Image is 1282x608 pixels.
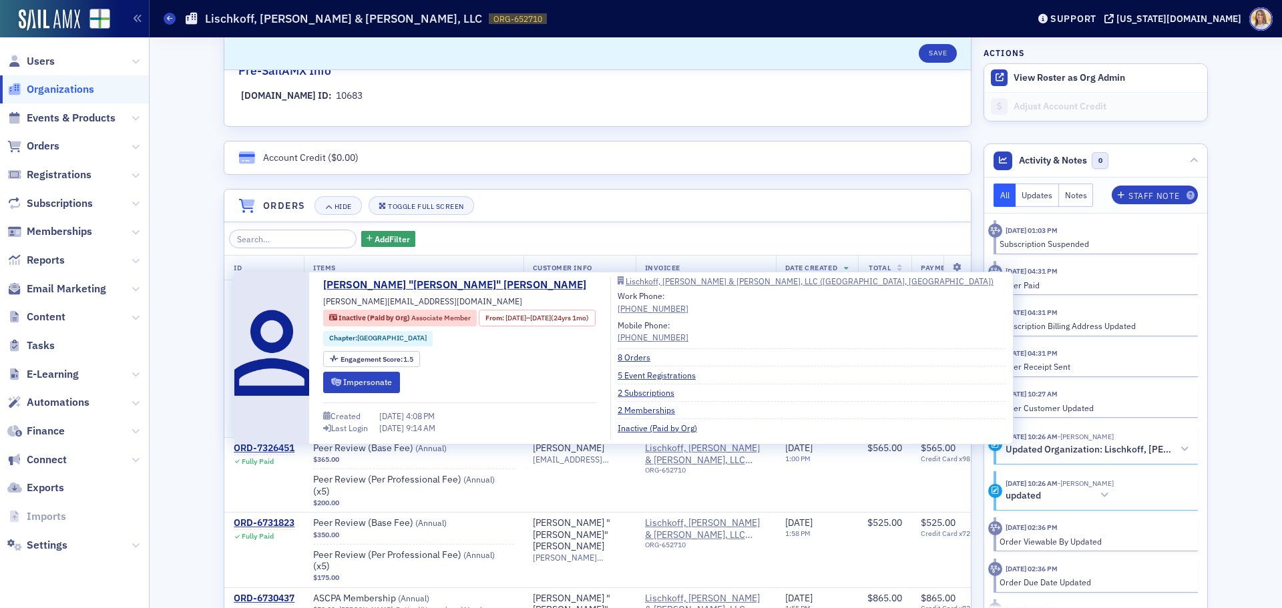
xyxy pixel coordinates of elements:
[1006,564,1058,573] time: 5/1/2025 02:36 PM
[375,233,410,245] span: Add Filter
[618,331,688,343] a: [PHONE_NUMBER]
[313,549,495,573] a: Peer Review (Per Professional Fee) (Annual)(x5)
[331,151,355,164] span: $0.00
[1006,348,1058,358] time: 7/30/2025 04:31 PM
[463,549,495,560] span: ( Annual )
[785,529,811,538] time: 1:58 PM
[626,278,994,285] div: Lischkoff, [PERSON_NAME] & [PERSON_NAME], LLC ([GEOGRAPHIC_DATA], [GEOGRAPHIC_DATA])
[323,295,522,307] span: [PERSON_NAME][EMAIL_ADDRESS][DOMAIN_NAME]
[7,82,94,97] a: Organizations
[618,422,707,434] a: Inactive (Paid by Org)
[1006,432,1058,441] time: 7/1/2025 10:26 AM
[618,290,688,314] div: Work Phone:
[645,517,767,554] span: Lischkoff, Pitts & Wiseman, LLC (Birmingham, AL)
[27,224,92,239] span: Memberships
[323,277,596,293] a: [PERSON_NAME] "[PERSON_NAME]" [PERSON_NAME]
[1058,479,1114,488] span: Raegen Nuffer
[1112,186,1198,204] button: Staff Note
[867,442,902,454] span: $565.00
[234,517,294,529] a: ORD-6731823
[1116,13,1241,25] div: [US_STATE][DOMAIN_NAME]
[1006,442,1189,457] button: Updated Organization: Lischkoff, [PERSON_NAME] & [PERSON_NAME], LLC ([GEOGRAPHIC_DATA], [GEOGRAPH...
[241,89,331,103] div: [DOMAIN_NAME] ID:
[314,196,361,215] button: Hide
[493,13,542,25] span: ORG-652710
[7,424,65,438] a: Finance
[618,351,660,363] a: 8 Orders
[867,517,902,529] span: $525.00
[7,452,67,467] a: Connect
[7,54,55,69] a: Users
[313,442,481,454] a: Peer Review (Base Fee) (Annual)
[27,367,79,382] span: E-Learning
[27,424,65,438] span: Finance
[1014,101,1201,113] div: Adjust Account Credit
[984,47,1025,59] h4: Actions
[313,474,495,497] a: Peer Review (Per Professional Fee) (Annual)(x5)
[379,422,406,433] span: [DATE]
[27,253,65,268] span: Reports
[313,455,339,464] span: $365.00
[329,333,427,344] a: Chapter:[GEOGRAPHIC_DATA]
[1006,523,1058,532] time: 5/1/2025 02:36 PM
[313,474,495,486] span: Peer Review (Per Professional Fee)
[323,351,420,368] div: Engagement Score: 1.5
[1000,402,1189,414] div: Order Customer Updated
[1019,154,1087,168] span: Activity & Notes
[533,263,592,272] span: Customer Info
[27,509,66,524] span: Imports
[27,196,93,211] span: Subscriptions
[7,367,79,382] a: E-Learning
[80,9,110,31] a: View Homepage
[988,562,1002,576] div: Activity
[1249,7,1273,31] span: Profile
[7,509,66,524] a: Imports
[336,89,363,103] div: 10683
[785,592,813,604] span: [DATE]
[921,529,988,538] span: Credit Card x7215
[618,369,706,381] a: 5 Event Registrations
[618,386,684,398] a: 2 Subscriptions
[1006,308,1058,317] time: 7/30/2025 04:31 PM
[323,310,477,326] div: Inactive (Paid by Org): Inactive (Paid by Org): Associate Member
[533,517,626,553] a: [PERSON_NAME] "[PERSON_NAME]" [PERSON_NAME]
[331,412,361,420] div: Created
[205,11,482,27] h1: Lischkoff, [PERSON_NAME] & [PERSON_NAME], LLC
[505,313,589,324] div: – (24yrs 1mo)
[618,404,685,416] a: 2 Memberships
[1128,192,1179,200] div: Staff Note
[921,442,955,454] span: $565.00
[533,442,604,454] a: [PERSON_NAME]
[1016,184,1059,207] button: Updates
[921,517,955,529] span: $525.00
[618,319,688,344] div: Mobile Phone:
[19,9,80,31] a: SailAMX
[313,499,339,507] span: $200.00
[313,593,481,605] a: ASCPA Membership (Annual)
[645,263,680,272] span: Invoicee
[234,593,294,605] a: ORD-6730437
[361,231,416,248] button: AddFilter
[1006,226,1058,235] time: 8/1/2025 01:03 PM
[7,224,92,239] a: Memberships
[7,338,55,353] a: Tasks
[1104,14,1246,23] button: [US_STATE][DOMAIN_NAME]
[339,313,411,322] span: Inactive (Paid by Org)
[7,310,65,324] a: Content
[388,203,463,210] div: Toggle Full Screen
[27,139,59,154] span: Orders
[988,265,1002,279] div: Activity
[994,184,1016,207] button: All
[406,422,435,433] span: 9:14 AM
[645,541,767,554] div: ORG-652710
[921,592,955,604] span: $865.00
[869,263,891,272] span: Total
[263,151,359,165] div: Account Credit ( )
[313,263,336,272] span: Items
[263,199,305,213] h4: Orders
[27,452,67,467] span: Connect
